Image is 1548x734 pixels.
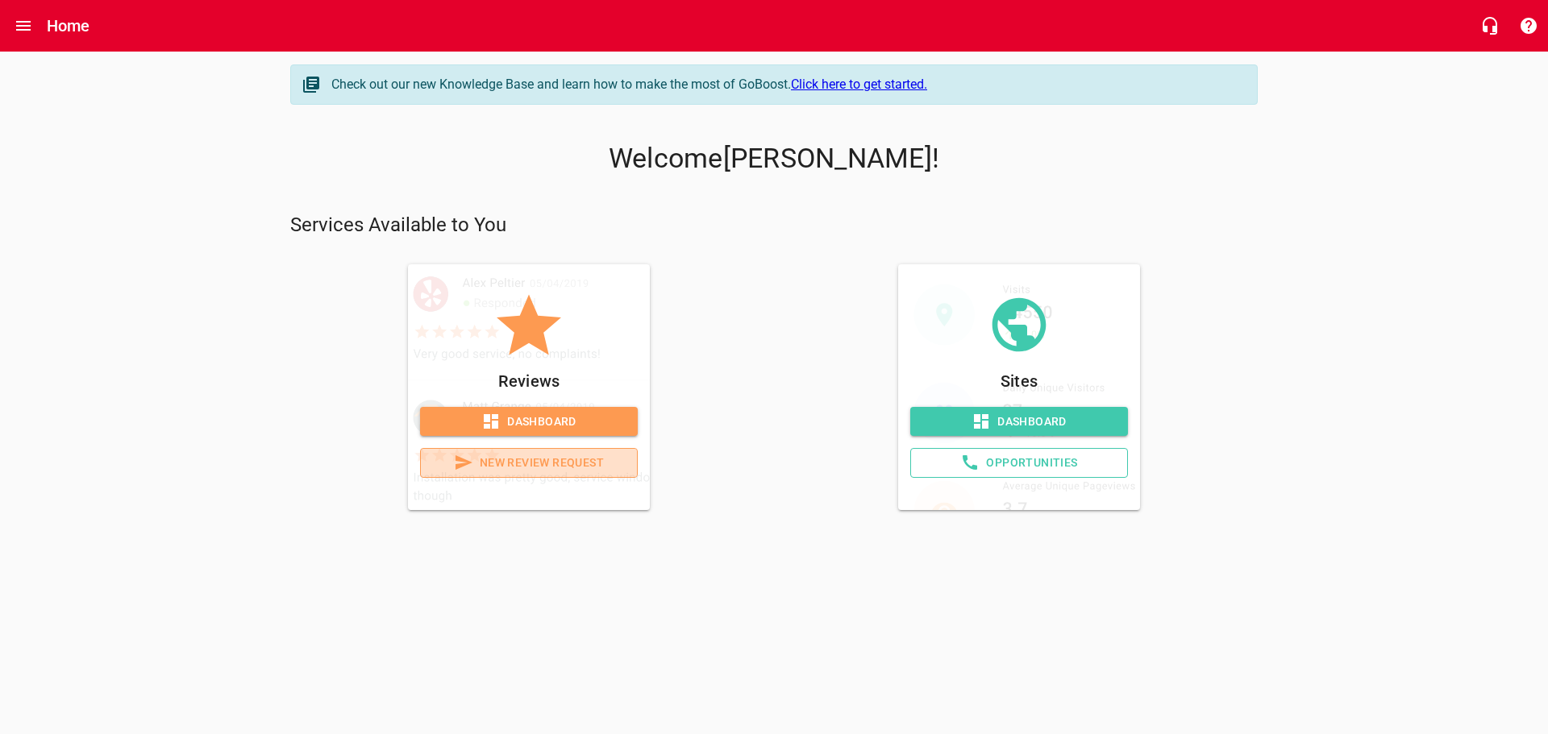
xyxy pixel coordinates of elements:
a: Dashboard [420,407,638,437]
span: Dashboard [433,412,625,432]
p: Welcome [PERSON_NAME] ! [290,143,1258,175]
p: Services Available to You [290,213,1258,238]
a: Opportunities [910,448,1128,478]
p: Sites [910,368,1128,394]
span: Opportunities [924,453,1114,473]
a: Dashboard [910,407,1128,437]
button: Support Portal [1509,6,1548,45]
span: Dashboard [923,412,1115,432]
h6: Home [47,13,90,39]
button: Open drawer [4,6,43,45]
span: New Review Request [434,453,624,473]
a: Click here to get started. [791,77,927,92]
button: Live Chat [1471,6,1509,45]
p: Reviews [420,368,638,394]
a: New Review Request [420,448,638,478]
div: Check out our new Knowledge Base and learn how to make the most of GoBoost. [331,75,1241,94]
